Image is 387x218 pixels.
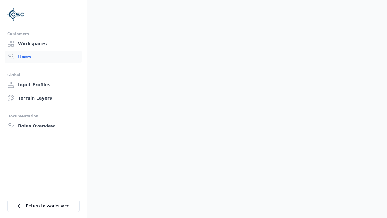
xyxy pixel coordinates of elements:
[7,71,80,79] div: Global
[7,113,80,120] div: Documentation
[7,200,80,212] a: Return to workspace
[7,30,80,38] div: Customers
[5,51,82,63] a: Users
[5,92,82,104] a: Terrain Layers
[5,120,82,132] a: Roles Overview
[5,38,82,50] a: Workspaces
[7,6,24,23] img: Logo
[5,79,82,91] a: Input Profiles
